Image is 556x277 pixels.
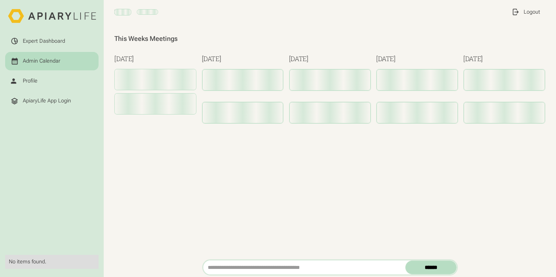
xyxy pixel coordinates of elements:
a: Logout [506,3,545,21]
a: ApiaryLife App Login [5,92,99,111]
div: Logout [524,9,540,15]
span: XX Jan [114,9,131,15]
div: Expert Dashboard [23,38,65,45]
a: Expert Dashboard [5,32,99,50]
div: Profile [23,78,38,84]
div: ApiaryLife App Login [23,98,71,104]
a: Admin Calendar [5,52,99,71]
div: No items found. [9,259,95,265]
h3: [DATE] [202,54,284,64]
h3: [DATE] [114,54,196,64]
h3: [DATE] [289,54,371,64]
div: Admin Calendar [23,58,60,64]
h3: [DATE] [463,54,545,64]
div: This Weeks Meetings [114,35,545,43]
h3: [DATE] [376,54,458,64]
a: Profile [5,72,99,91]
